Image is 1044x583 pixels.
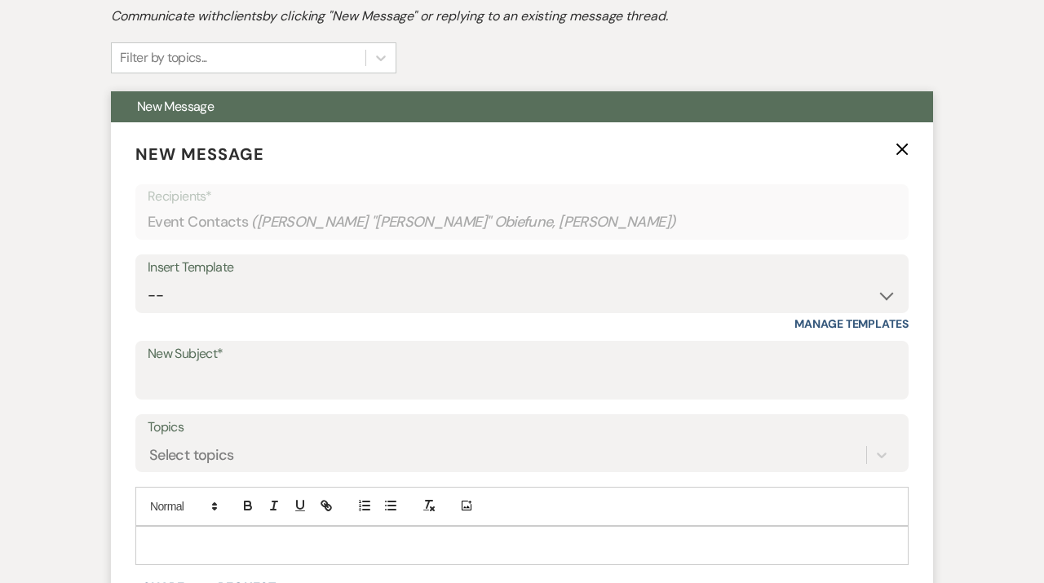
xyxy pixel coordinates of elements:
[149,444,234,466] div: Select topics
[148,416,896,439] label: Topics
[137,98,214,115] span: New Message
[111,7,933,26] h2: Communicate with clients by clicking "New Message" or replying to an existing message thread.
[148,342,896,366] label: New Subject*
[135,144,264,165] span: New Message
[794,316,909,331] a: Manage Templates
[148,186,896,207] p: Recipients*
[120,48,207,68] div: Filter by topics...
[148,206,896,238] div: Event Contacts
[251,211,676,233] span: ( [PERSON_NAME] "[PERSON_NAME]" Obiefune, [PERSON_NAME] )
[148,256,896,280] div: Insert Template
